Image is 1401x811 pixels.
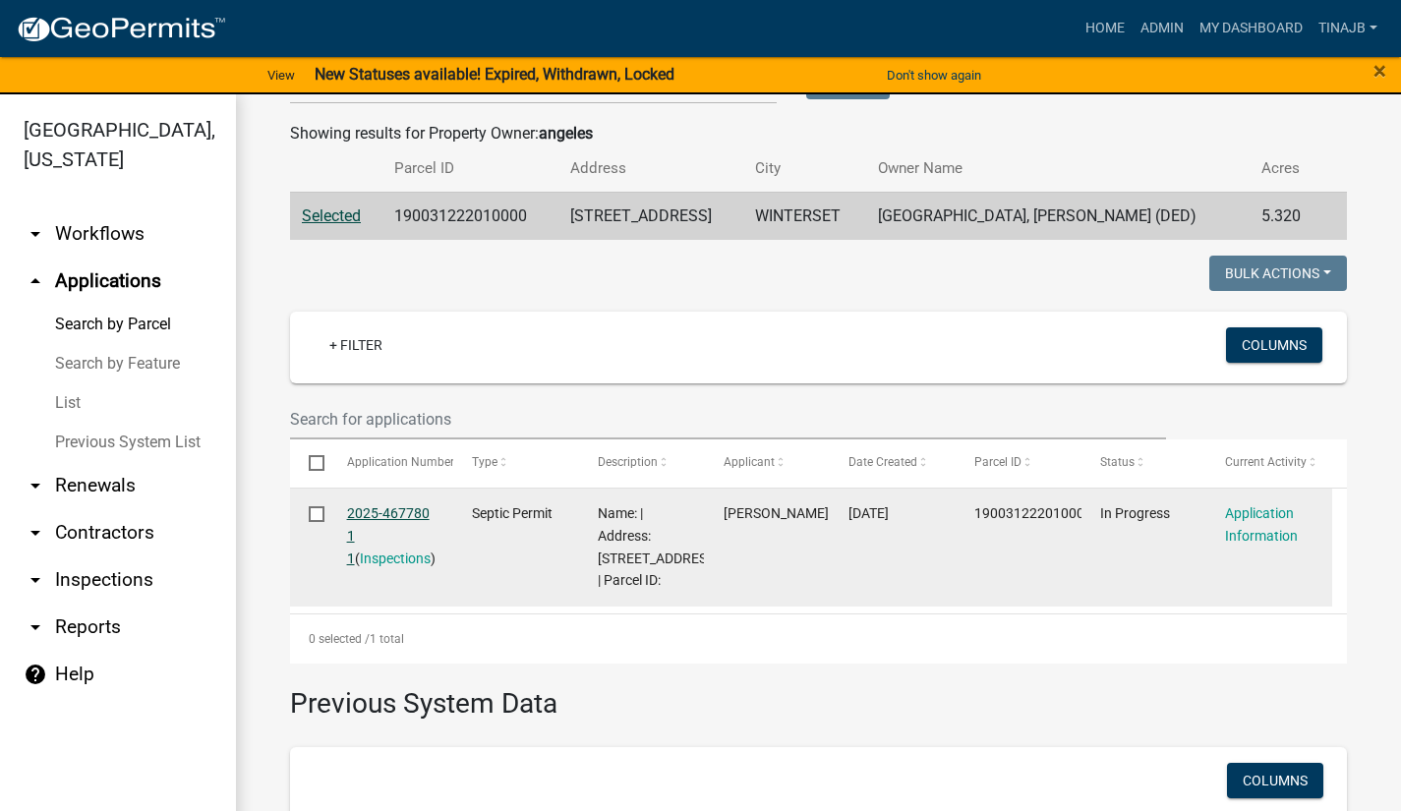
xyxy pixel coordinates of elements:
datatable-header-cell: Description [579,439,705,487]
a: My Dashboard [1192,10,1311,47]
td: WINTERSET [743,192,866,240]
datatable-header-cell: Parcel ID [956,439,1081,487]
span: Allen Akers [724,505,829,521]
span: × [1373,57,1386,85]
span: Type [472,455,497,469]
div: Showing results for Property Owner: [290,122,1347,145]
th: City [743,145,866,192]
i: arrow_drop_down [24,222,47,246]
a: Inspections [360,550,431,566]
th: Parcel ID [382,145,557,192]
i: arrow_drop_down [24,474,47,497]
input: Search for applications [290,399,1166,439]
strong: New Statuses available! Expired, Withdrawn, Locked [315,65,674,84]
span: Current Activity [1225,455,1307,469]
span: Status [1100,455,1135,469]
button: Close [1373,59,1386,83]
strong: angeles [539,124,593,143]
td: 5.320 [1250,192,1320,240]
datatable-header-cell: Application Number [327,439,453,487]
span: In Progress [1100,505,1170,521]
span: Name: | Address: 2188 114TH CT | Parcel ID: [598,505,719,588]
th: Acres [1250,145,1320,192]
a: Selected [302,206,361,225]
datatable-header-cell: Current Activity [1206,439,1332,487]
datatable-header-cell: Select [290,439,327,487]
span: Application Number [347,455,454,469]
th: Owner Name [866,145,1251,192]
span: 190031222010000 [974,505,1092,521]
i: arrow_drop_up [24,269,47,293]
button: Don't show again [879,59,989,91]
span: Parcel ID [974,455,1022,469]
i: arrow_drop_down [24,615,47,639]
i: arrow_drop_down [24,521,47,545]
a: Admin [1133,10,1192,47]
div: 1 total [290,614,1347,664]
i: help [24,663,47,686]
span: Description [598,455,658,469]
span: Date Created [848,455,917,469]
datatable-header-cell: Type [453,439,579,487]
span: 08/22/2025 [848,505,889,521]
a: 2025-467780 1 1 [347,505,430,566]
a: View [260,59,303,91]
a: Application Information [1225,505,1298,544]
td: 190031222010000 [382,192,557,240]
th: Address [558,145,744,192]
a: Home [1078,10,1133,47]
a: + Filter [314,327,398,363]
button: Bulk Actions [1209,256,1347,291]
td: [GEOGRAPHIC_DATA], [PERSON_NAME] (DED) [866,192,1251,240]
span: Septic Permit [472,505,553,521]
datatable-header-cell: Date Created [830,439,956,487]
div: ( ) [347,502,435,569]
button: Columns [1226,327,1322,363]
a: Tinajb [1311,10,1385,47]
span: 0 selected / [309,632,370,646]
datatable-header-cell: Status [1081,439,1207,487]
button: Columns [1227,763,1323,798]
datatable-header-cell: Applicant [704,439,830,487]
h3: Previous System Data [290,664,1347,724]
td: [STREET_ADDRESS] [558,192,744,240]
i: arrow_drop_down [24,568,47,592]
span: Applicant [724,455,775,469]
